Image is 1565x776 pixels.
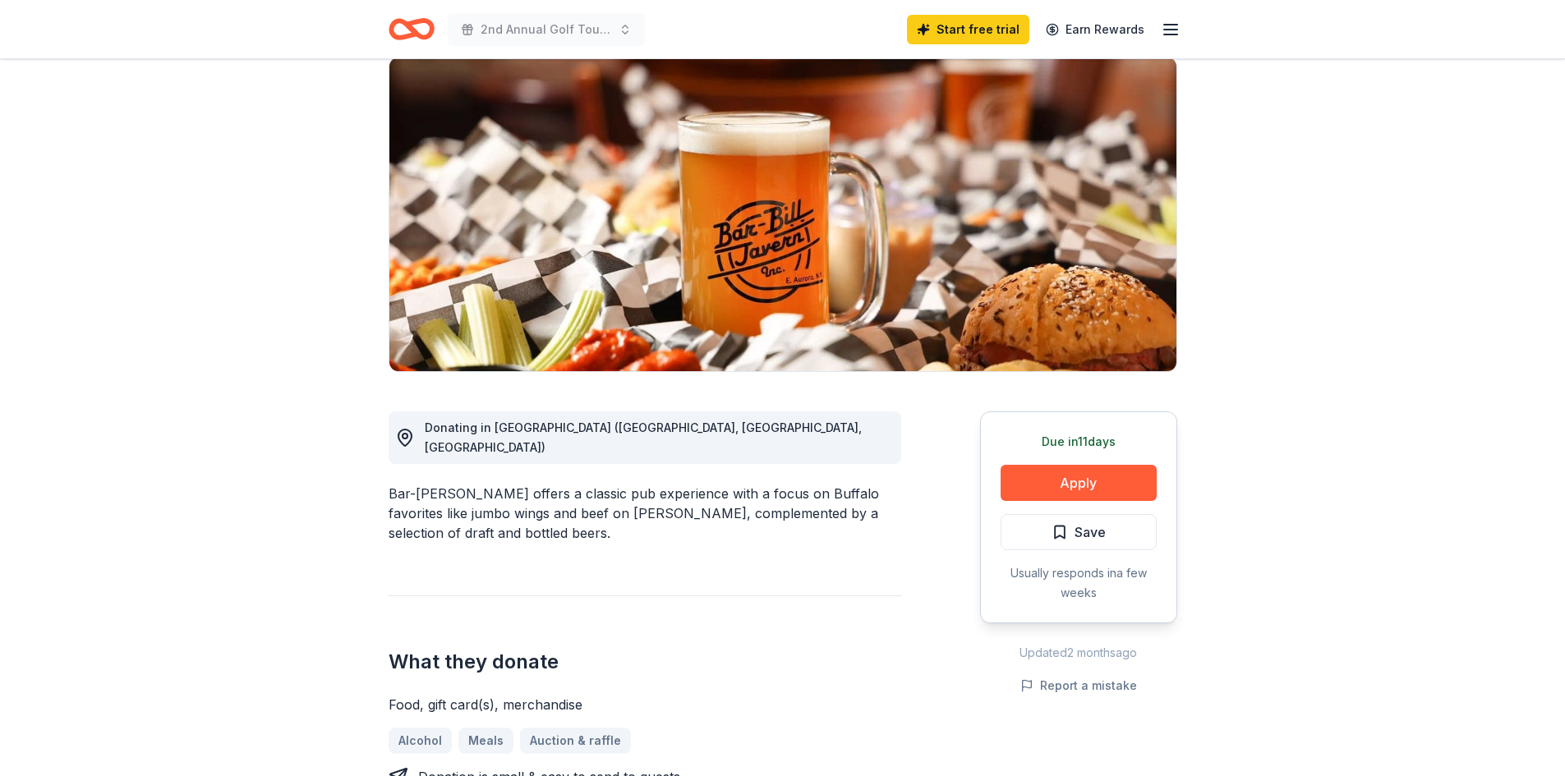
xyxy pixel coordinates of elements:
[1020,676,1137,696] button: Report a mistake
[458,728,513,754] a: Meals
[425,420,862,454] span: Donating in [GEOGRAPHIC_DATA] ([GEOGRAPHIC_DATA], [GEOGRAPHIC_DATA], [GEOGRAPHIC_DATA])
[1075,521,1106,543] span: Save
[389,484,901,543] div: Bar-[PERSON_NAME] offers a classic pub experience with a focus on Buffalo favorites like jumbo wi...
[520,728,631,754] a: Auction & raffle
[1001,432,1157,452] div: Due in 11 days
[1036,15,1154,44] a: Earn Rewards
[389,728,452,754] a: Alcohol
[389,57,1176,371] img: Image for Bar Bill Tavern
[389,649,901,675] h2: What they donate
[1001,563,1157,603] div: Usually responds in a few weeks
[907,15,1029,44] a: Start free trial
[448,13,645,46] button: 2nd Annual Golf Tournament
[389,10,435,48] a: Home
[1001,465,1157,501] button: Apply
[1001,514,1157,550] button: Save
[389,695,901,714] div: Food, gift card(s), merchandise
[980,643,1177,663] div: Updated 2 months ago
[481,20,612,39] span: 2nd Annual Golf Tournament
